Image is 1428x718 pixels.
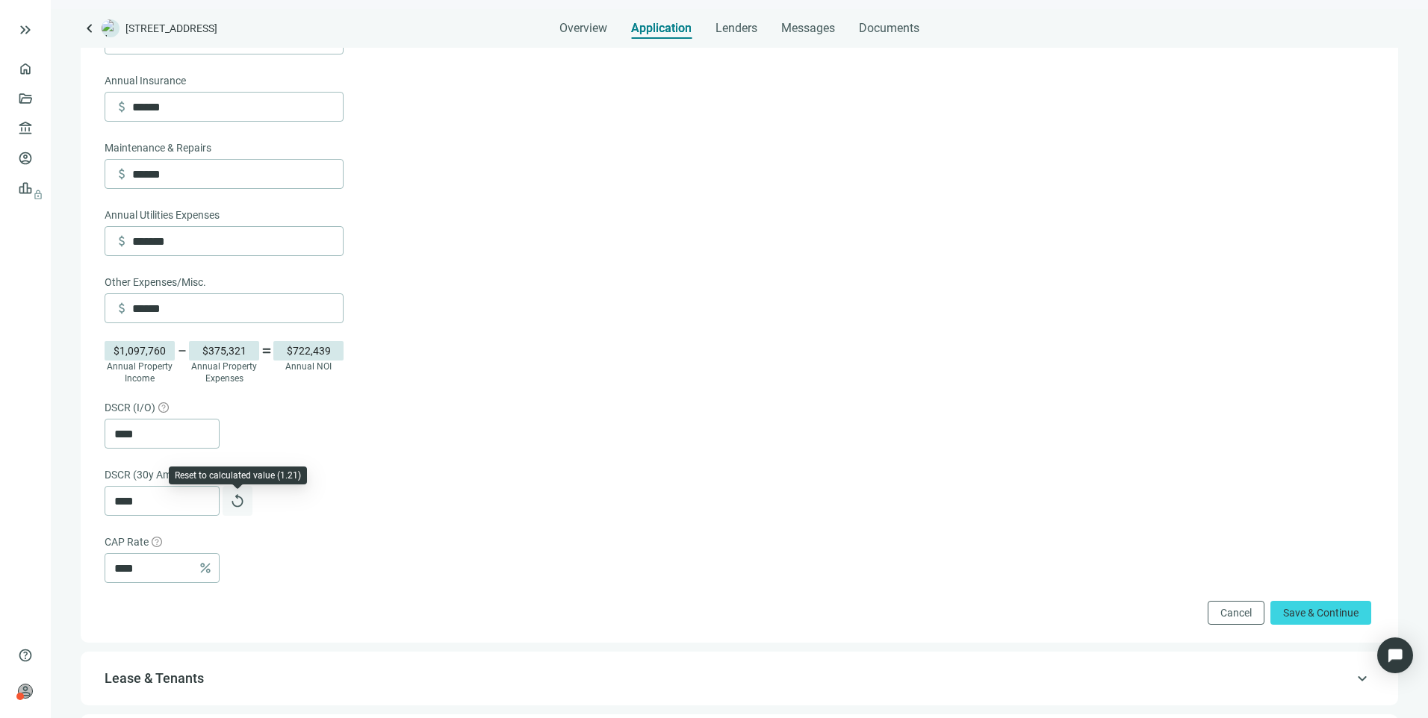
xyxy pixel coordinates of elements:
span: Messages [781,21,835,35]
span: attach_money [114,234,129,249]
div: Open Intercom Messenger [1377,637,1413,673]
span: Annual Property Expenses [191,361,257,384]
span: Annual Property Income [107,361,173,384]
div: $375,321 [189,341,259,360]
div: $1,097,760 [105,341,175,360]
span: Save & Continue [1283,607,1359,619]
span: Lease & Tenants [105,670,204,686]
span: attach_money [114,166,129,181]
div: Reset to calculated value (1.21) [175,469,301,481]
span: question-circle [158,402,169,413]
span: Documents [859,21,919,36]
button: replay [223,486,252,516]
span: percent [198,561,213,575]
span: Overview [559,21,607,36]
button: Save & Continue [1270,601,1371,625]
div: $722,439 [273,341,344,360]
span: Lenders [715,21,757,36]
span: DSCR (I/O) [105,399,155,416]
span: Annual Utilities Expenses [105,207,220,223]
span: replay [230,493,245,508]
span: CAP Rate [105,534,149,550]
img: deal-logo [102,19,119,37]
span: Annual NOI [285,361,332,372]
span: Other Expenses/Misc. [105,274,206,290]
a: keyboard_arrow_left [81,19,99,37]
span: Cancel [1220,607,1252,619]
button: Cancel [1208,601,1264,625]
span: DSCR (30y Amortized v.) [105,466,217,483]
span: Maintenance & Repairs [105,140,211,156]
button: keyboard_double_arrow_right [16,21,34,39]
span: [STREET_ADDRESS] [125,21,217,36]
span: Application [631,21,692,36]
span: remove [176,345,188,357]
span: attach_money [114,99,129,114]
span: help [18,648,33,663]
span: attach_money [114,301,129,316]
span: equal [261,345,273,357]
span: person [18,684,33,699]
span: question-circle [152,537,162,547]
span: Annual Insurance [105,72,186,89]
